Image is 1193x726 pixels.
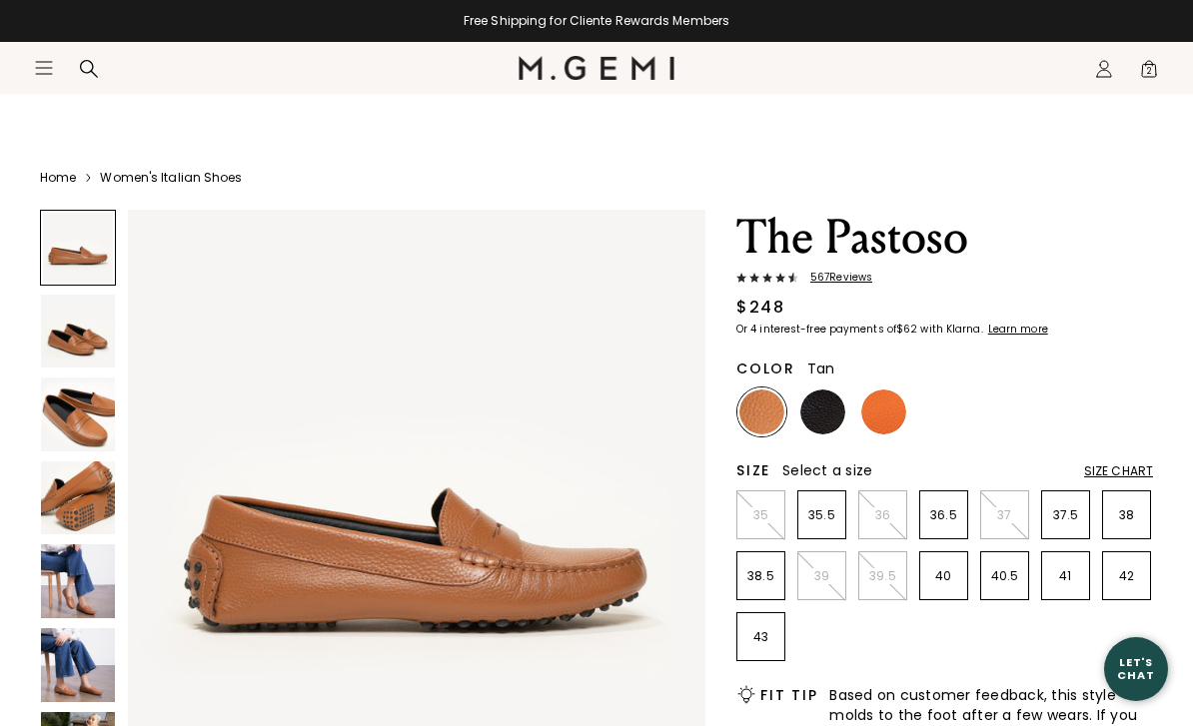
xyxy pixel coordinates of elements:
h1: The Pastoso [736,210,1153,266]
p: 43 [737,629,784,645]
h2: Color [736,361,795,376]
img: The Pastoso [41,544,115,618]
div: Size Chart [1084,463,1153,479]
p: 42 [1103,568,1150,584]
span: 567 Review s [798,272,872,284]
klarna-placement-style-body: with Klarna [920,322,985,337]
p: 38.5 [737,568,784,584]
img: The Pastoso [41,377,115,451]
p: 36.5 [920,507,967,523]
p: 39.5 [859,568,906,584]
h2: Size [736,462,770,478]
p: 40.5 [981,568,1028,584]
a: Home [40,170,76,186]
img: Black [800,389,845,434]
span: 2 [1139,63,1159,83]
p: 37.5 [1042,507,1089,523]
a: Women's Italian Shoes [100,170,242,186]
img: Tan [739,389,784,434]
img: The Pastoso [41,628,115,702]
p: 35.5 [798,507,845,523]
img: The Pastoso [41,295,115,368]
p: 41 [1042,568,1089,584]
klarna-placement-style-amount: $62 [896,322,917,337]
p: 40 [920,568,967,584]
klarna-placement-style-cta: Learn more [988,322,1048,337]
p: 39 [798,568,845,584]
img: The Pastoso [41,461,115,535]
img: M.Gemi [519,56,675,80]
div: Let's Chat [1104,656,1168,681]
a: Learn more [986,324,1048,336]
h2: Fit Tip [760,687,817,703]
a: 567Reviews [736,272,1153,288]
p: 36 [859,507,906,523]
div: $248 [736,296,784,320]
p: 38 [1103,507,1150,523]
span: Select a size [782,460,872,480]
p: 35 [737,507,784,523]
klarna-placement-style-body: Or 4 interest-free payments of [736,322,896,337]
img: Orangina [861,389,906,434]
span: Tan [807,359,835,378]
button: Open site menu [34,58,54,78]
p: 37 [981,507,1028,523]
